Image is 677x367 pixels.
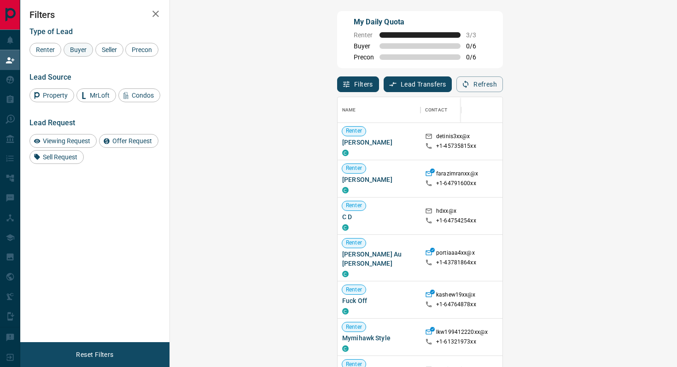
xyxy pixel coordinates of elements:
[456,76,503,92] button: Refresh
[436,301,476,309] p: +1- 64764878xx
[29,150,84,164] div: Sell Request
[342,175,416,184] span: [PERSON_NAME]
[436,142,476,150] p: +1- 45735815xx
[342,345,349,352] div: condos.ca
[29,27,73,36] span: Type of Lead
[109,137,155,145] span: Offer Request
[29,73,71,82] span: Lead Source
[99,46,120,53] span: Seller
[384,76,452,92] button: Lead Transfers
[342,250,416,268] span: [PERSON_NAME] Au [PERSON_NAME]
[436,291,476,301] p: kashew19xx@x
[29,88,74,102] div: Property
[95,43,123,57] div: Seller
[420,97,494,123] div: Contact
[342,296,416,305] span: Fuck Off
[436,170,478,180] p: farazimranxx@x
[354,31,374,39] span: Renter
[342,308,349,315] div: condos.ca
[436,338,476,346] p: +1- 61321973xx
[354,53,374,61] span: Precon
[342,323,366,331] span: Renter
[342,97,356,123] div: Name
[67,46,90,53] span: Buyer
[342,271,349,277] div: condos.ca
[425,97,447,123] div: Contact
[128,92,157,99] span: Condos
[342,187,349,193] div: condos.ca
[342,164,366,172] span: Renter
[40,92,71,99] span: Property
[118,88,160,102] div: Condos
[342,202,366,210] span: Renter
[33,46,58,53] span: Renter
[87,92,113,99] span: MrLoft
[342,212,416,221] span: C D
[342,239,366,247] span: Renter
[436,328,488,338] p: lkw199412220xx@x
[342,138,416,147] span: [PERSON_NAME]
[466,42,486,50] span: 0 / 6
[99,134,158,148] div: Offer Request
[29,9,160,20] h2: Filters
[29,134,97,148] div: Viewing Request
[29,118,75,127] span: Lead Request
[64,43,93,57] div: Buyer
[342,150,349,156] div: condos.ca
[40,137,93,145] span: Viewing Request
[466,31,486,39] span: 3 / 3
[342,286,366,294] span: Renter
[29,43,61,57] div: Renter
[338,97,420,123] div: Name
[436,249,475,259] p: portiaaa4xx@x
[436,217,476,225] p: +1- 64754254xx
[342,333,416,343] span: Mymihawk Style
[337,76,379,92] button: Filters
[128,46,155,53] span: Precon
[40,153,81,161] span: Sell Request
[70,347,119,362] button: Reset Filters
[436,207,456,217] p: hdxx@x
[436,133,470,142] p: detinis3xx@x
[436,180,476,187] p: +1- 64791600xx
[354,17,486,28] p: My Daily Quota
[76,88,116,102] div: MrLoft
[466,53,486,61] span: 0 / 6
[354,42,374,50] span: Buyer
[125,43,158,57] div: Precon
[342,224,349,231] div: condos.ca
[436,259,476,267] p: +1- 43781864xx
[342,127,366,135] span: Renter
